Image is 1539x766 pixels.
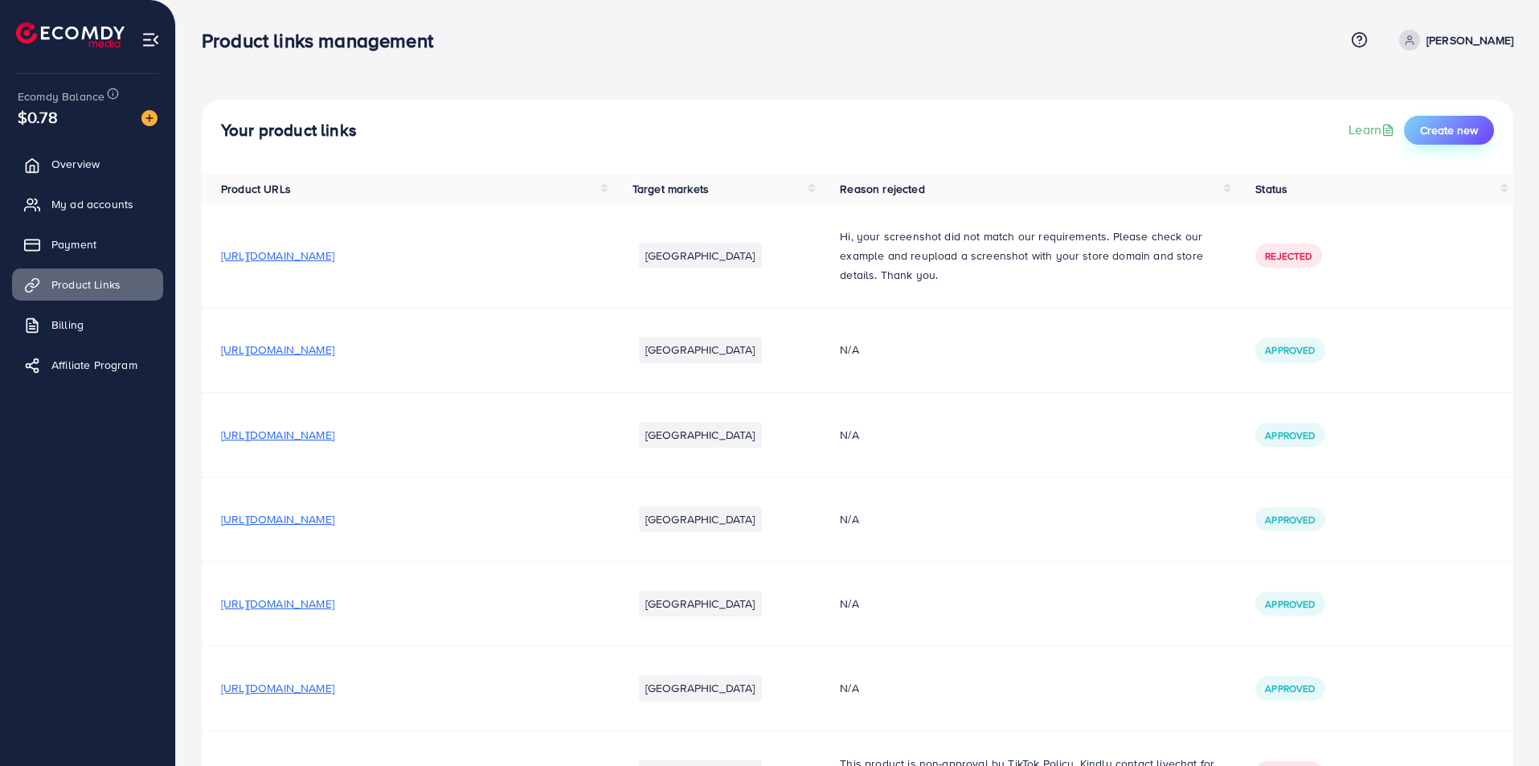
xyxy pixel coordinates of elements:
[840,227,1217,285] p: Hi, your screenshot did not match our requirements. Please check our example and reupload a scree...
[221,680,334,696] span: [URL][DOMAIN_NAME]
[12,148,163,180] a: Overview
[16,23,125,47] img: logo
[221,511,334,527] span: [URL][DOMAIN_NAME]
[141,31,160,49] img: menu
[221,121,357,141] h4: Your product links
[221,342,334,358] span: [URL][DOMAIN_NAME]
[12,268,163,301] a: Product Links
[840,181,924,197] span: Reason rejected
[12,309,163,341] a: Billing
[1349,121,1398,139] a: Learn
[840,427,858,443] span: N/A
[1420,122,1478,138] span: Create new
[1265,249,1312,263] span: Rejected
[632,181,709,197] span: Target markets
[18,88,104,104] span: Ecomdy Balance
[840,511,858,527] span: N/A
[221,427,334,443] span: [URL][DOMAIN_NAME]
[51,236,96,252] span: Payment
[18,105,58,129] span: $0.78
[639,422,762,448] li: [GEOGRAPHIC_DATA]
[639,243,762,268] li: [GEOGRAPHIC_DATA]
[1265,597,1315,611] span: Approved
[639,506,762,532] li: [GEOGRAPHIC_DATA]
[840,596,858,612] span: N/A
[51,196,133,212] span: My ad accounts
[840,680,858,696] span: N/A
[639,591,762,616] li: [GEOGRAPHIC_DATA]
[1404,116,1494,145] button: Create new
[202,29,446,52] h3: Product links management
[141,110,158,126] img: image
[12,349,163,381] a: Affiliate Program
[1265,682,1315,695] span: Approved
[639,675,762,701] li: [GEOGRAPHIC_DATA]
[51,276,121,293] span: Product Links
[1265,513,1315,526] span: Approved
[840,342,858,358] span: N/A
[1426,31,1513,50] p: [PERSON_NAME]
[12,188,163,220] a: My ad accounts
[1265,343,1315,357] span: Approved
[1255,181,1287,197] span: Status
[1471,694,1527,754] iframe: Chat
[639,337,762,363] li: [GEOGRAPHIC_DATA]
[1393,30,1513,51] a: [PERSON_NAME]
[221,181,291,197] span: Product URLs
[12,228,163,260] a: Payment
[221,248,334,264] span: [URL][DOMAIN_NAME]
[221,596,334,612] span: [URL][DOMAIN_NAME]
[1265,428,1315,442] span: Approved
[51,156,100,172] span: Overview
[51,317,84,333] span: Billing
[51,357,137,373] span: Affiliate Program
